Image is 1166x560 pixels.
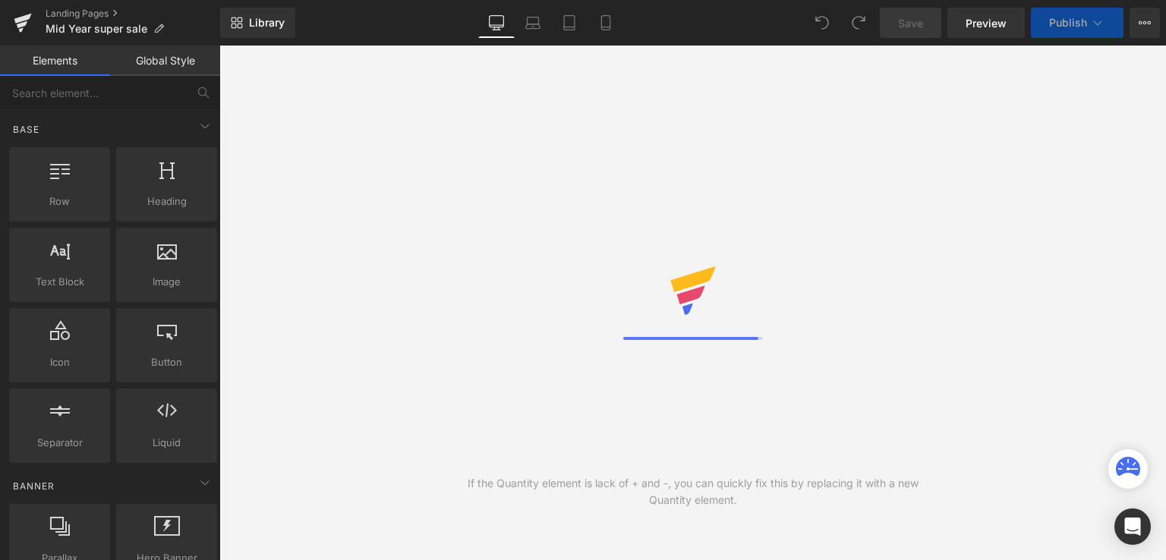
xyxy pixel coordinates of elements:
span: Button [121,354,213,370]
span: Icon [14,354,106,370]
div: If the Quantity element is lack of + and -, you can quickly fix this by replacing it with a new Q... [456,475,930,508]
span: Text Block [14,274,106,290]
span: Publish [1049,17,1087,29]
a: Preview [947,8,1025,38]
span: Separator [14,435,106,451]
span: Liquid [121,435,213,451]
a: Landing Pages [46,8,220,20]
button: Redo [843,8,874,38]
a: New Library [220,8,295,38]
span: Heading [121,193,213,209]
button: Undo [807,8,837,38]
a: Laptop [515,8,551,38]
span: Save [898,15,923,31]
span: Library [249,16,285,30]
span: Base [11,122,41,137]
a: Mobile [588,8,624,38]
span: Mid Year super sale [46,23,147,35]
span: Preview [966,15,1007,31]
button: Publish [1031,8,1123,38]
span: Banner [11,479,56,493]
a: Tablet [551,8,588,38]
div: Open Intercom Messenger [1114,508,1151,545]
span: Image [121,274,213,290]
span: Row [14,193,106,209]
a: Desktop [478,8,515,38]
a: Global Style [110,46,220,76]
button: More [1130,8,1160,38]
